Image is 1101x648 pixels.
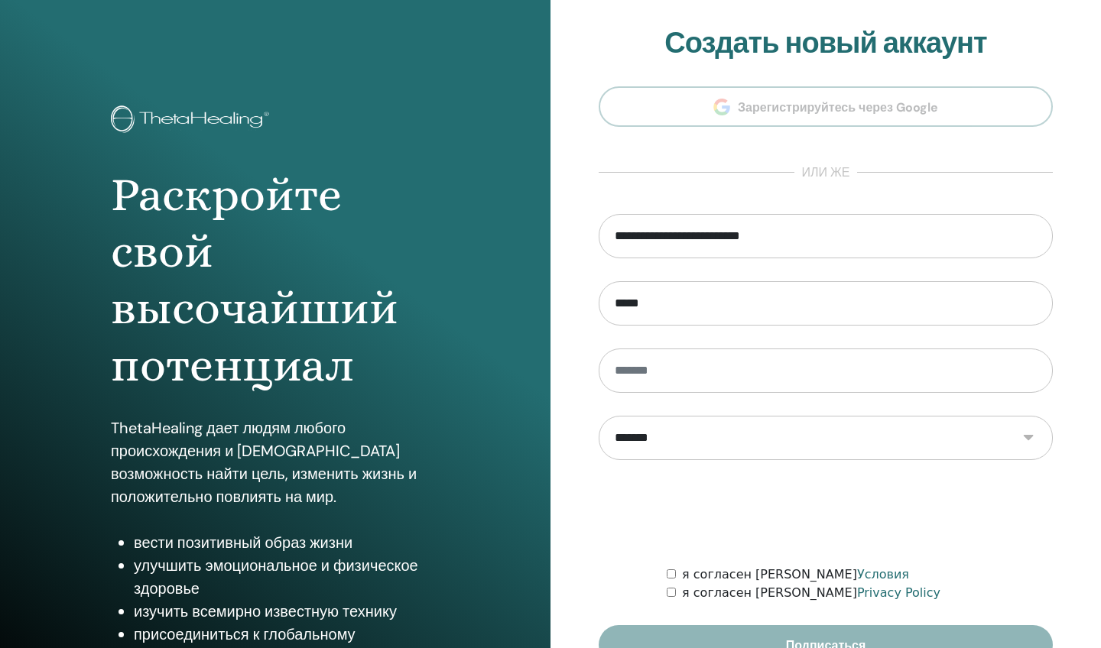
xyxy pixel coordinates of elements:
a: Privacy Policy [857,585,940,600]
a: Условия [857,567,909,582]
label: я согласен [PERSON_NAME] [682,584,940,602]
p: ThetaHealing дает людям любого происхождения и [DEMOGRAPHIC_DATA] возможность найти цель, изменит... [111,416,440,508]
li: улучшить эмоциональное и физическое здоровье [134,554,440,600]
span: или же [794,164,858,182]
iframe: reCAPTCHA [710,483,942,543]
li: вести позитивный образ жизни [134,531,440,554]
li: изучить всемирно известную технику [134,600,440,623]
label: я согласен [PERSON_NAME] [682,565,909,584]
h2: Создать новый аккаунт [599,26,1053,61]
h1: Раскройте свой высочайший потенциал [111,167,440,394]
